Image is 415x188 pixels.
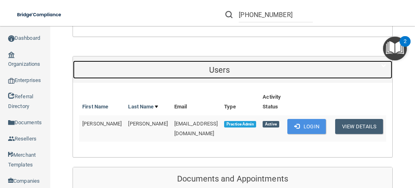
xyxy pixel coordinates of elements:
a: First Name [82,102,108,112]
button: Open Resource Center, 2 new notifications [383,37,407,61]
img: ic_dashboard_dark.d01f4a41.png [8,35,15,42]
input: Search [239,7,313,22]
span: [PERSON_NAME] [82,121,122,127]
button: View Details [335,119,383,134]
span: Practice Admin [224,121,256,127]
th: Type [221,89,259,115]
div: 2 [404,41,406,52]
a: Last Name [128,102,158,112]
a: Users [79,61,386,79]
button: Login [287,119,326,134]
span: Active [263,121,279,127]
h5: Users [79,65,359,74]
img: bridge_compliance_login_screen.278c3ca4.svg [12,6,67,23]
th: Activity Status [259,89,284,115]
img: icon-documents.8dae5593.png [8,119,15,126]
img: organization-icon.f8decf85.png [8,52,15,58]
img: ic_reseller.de258add.png [8,136,15,142]
span: [EMAIL_ADDRESS][DOMAIN_NAME] [174,121,218,136]
th: Email [171,89,221,115]
img: enterprise.0d942306.png [8,78,15,84]
span: [PERSON_NAME] [128,121,167,127]
img: ic-search.3b580494.png [225,11,233,18]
